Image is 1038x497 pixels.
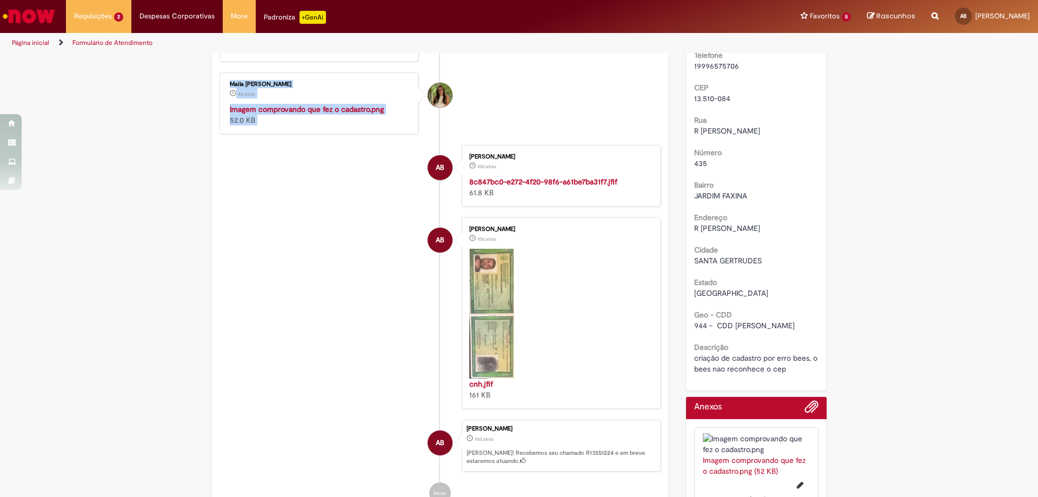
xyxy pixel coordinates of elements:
a: 8c847bc0-e272-4f20-98f6-a61be7ba31f7.jfif [469,177,617,187]
span: More [231,11,248,22]
div: Ana Beatriz [428,155,453,180]
time: 19/09/2025 15:17:26 [475,436,494,442]
b: Endereço [694,213,727,222]
time: 19/09/2025 15:10:24 [477,236,496,242]
b: CEP [694,83,709,92]
p: +GenAi [300,11,326,24]
div: Padroniza [264,11,326,24]
b: Estado [694,277,717,287]
div: 52.0 KB [230,104,410,125]
a: Formulário de Atendimento [72,38,152,47]
span: AB [436,227,444,253]
div: [PERSON_NAME] [469,226,649,233]
time: 25/09/2025 14:00:17 [238,91,255,97]
span: 10d atrás [475,436,494,442]
div: 161 KB [469,379,649,400]
span: JARDIM FAXINA [694,191,747,201]
a: cnh.jfif [469,379,493,389]
span: R [PERSON_NAME] [694,223,760,233]
b: Bairro [694,180,714,190]
div: [PERSON_NAME] [469,154,649,160]
b: Telefone [694,50,723,60]
span: 4d atrás [238,91,255,97]
p: [PERSON_NAME]! Recebemos seu chamado R13551224 e em breve estaremos atuando. [467,449,655,466]
span: [PERSON_NAME] [975,11,1030,21]
b: Geo - CDD [694,310,732,320]
h2: Anexos [694,402,722,412]
a: Rascunhos [867,11,915,22]
div: 61.8 KB [469,176,649,198]
span: 10d atrás [477,236,496,242]
span: 2 [114,12,123,22]
li: Ana Beatriz [219,420,661,472]
span: 10d atrás [477,163,496,170]
span: R [PERSON_NAME] [694,126,760,136]
span: AB [436,155,444,181]
span: Favoritos [810,11,840,22]
img: ServiceNow [1,5,57,27]
span: [GEOGRAPHIC_DATA] [694,288,768,298]
div: Ana Beatriz [428,228,453,253]
button: Adicionar anexos [804,400,819,419]
span: Despesas Corporativas [139,11,215,22]
a: Imagem comprovando que fez o cadastro.png (52 KB) [703,455,806,476]
img: Imagem comprovando que fez o cadastro.png [703,433,810,455]
b: Descrição [694,342,728,352]
a: Página inicial [12,38,49,47]
span: 944 - CDD [PERSON_NAME] [694,321,795,330]
time: 19/09/2025 15:17:02 [477,163,496,170]
span: SANTA GERTRUDES [694,256,762,266]
ul: Trilhas de página [8,33,684,53]
span: AB [436,430,444,456]
div: [PERSON_NAME] [467,426,655,432]
div: Maila Melissa De Oliveira [428,83,453,108]
b: Número [694,148,722,157]
span: 5 [842,12,851,22]
span: Rascunhos [876,11,915,21]
span: criação de cadastro por erro bees, o bees nao reconhece o cep [694,353,820,374]
span: 13.510-084 [694,94,730,103]
button: Editar nome de arquivo Imagem comprovando que fez o cadastro.png [790,476,810,494]
span: 435 [694,158,707,168]
b: Cidade [694,245,718,255]
span: 19996575706 [694,61,739,71]
b: Rua [694,115,707,125]
span: AB [960,12,967,19]
div: Maila [PERSON_NAME] [230,81,410,88]
div: Ana Beatriz [428,430,453,455]
a: Imagem comprovando que fez o cadastro.png [230,104,384,114]
span: Requisições [74,11,112,22]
